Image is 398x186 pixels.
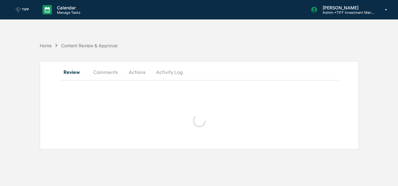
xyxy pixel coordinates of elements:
[40,43,52,48] div: Home
[52,10,84,15] p: Manage Tasks
[60,65,88,80] button: Review
[15,6,30,13] img: logo
[123,65,151,80] button: Actions
[52,5,84,10] p: Calendar
[318,5,376,10] p: [PERSON_NAME]
[318,10,376,15] p: Admin • TIFF Investment Management
[60,65,339,80] div: secondary tabs example
[151,65,188,80] button: Activity Log
[61,43,117,48] div: Content Review & Approval
[88,65,123,80] button: Comments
